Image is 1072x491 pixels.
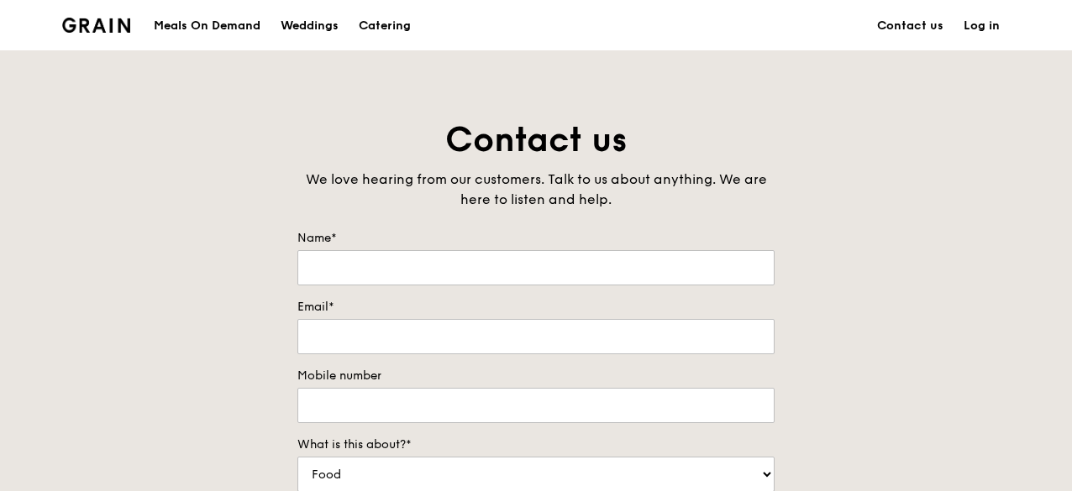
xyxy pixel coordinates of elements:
[297,230,775,247] label: Name*
[867,1,954,51] a: Contact us
[62,18,130,33] img: Grain
[281,1,339,51] div: Weddings
[297,118,775,163] h1: Contact us
[297,299,775,316] label: Email*
[297,368,775,384] label: Mobile number
[297,436,775,453] label: What is this about?*
[954,1,1010,51] a: Log in
[359,1,411,51] div: Catering
[349,1,421,51] a: Catering
[154,1,260,51] div: Meals On Demand
[297,170,775,210] div: We love hearing from our customers. Talk to us about anything. We are here to listen and help.
[271,1,349,51] a: Weddings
